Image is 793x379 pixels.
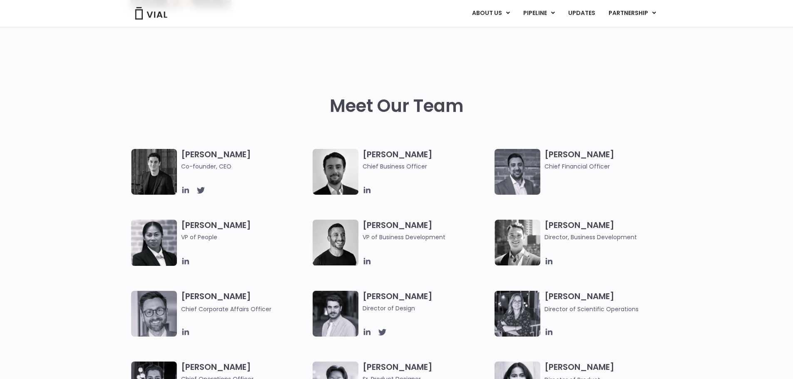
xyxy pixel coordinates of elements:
h3: [PERSON_NAME] [363,149,490,171]
img: A black and white photo of a smiling man in a suit at ARVO 2023. [495,220,540,265]
span: Chief Business Officer [363,162,490,171]
img: Headshot of smiling man named Albert [313,291,358,337]
h3: [PERSON_NAME] [181,149,309,171]
h3: [PERSON_NAME] [181,291,309,314]
h3: [PERSON_NAME] [544,220,672,242]
span: VP of Business Development [363,233,490,242]
h3: [PERSON_NAME] [363,291,490,313]
h3: [PERSON_NAME] [181,220,309,254]
h2: Meet Our Team [330,96,464,116]
h3: [PERSON_NAME] [544,149,672,171]
span: Co-founder, CEO [181,162,309,171]
a: ABOUT USMenu Toggle [465,6,516,20]
img: Catie [131,220,177,266]
span: Chief Financial Officer [544,162,672,171]
span: Director of Scientific Operations [544,305,639,313]
span: Chief Corporate Affairs Officer [181,305,271,313]
span: VP of People [181,233,309,242]
img: Vial Logo [134,7,168,20]
span: Director, Business Development [544,233,672,242]
img: Headshot of smiling woman named Sarah [495,291,540,337]
a: UPDATES [562,6,602,20]
img: Headshot of smiling man named Samir [495,149,540,195]
img: A black and white photo of a man in a suit holding a vial. [313,149,358,195]
a: PIPELINEMenu Toggle [517,6,561,20]
a: PARTNERSHIPMenu Toggle [602,6,663,20]
h3: [PERSON_NAME] [363,220,490,242]
img: A black and white photo of a man smiling. [313,220,358,265]
h3: [PERSON_NAME] [544,291,672,314]
span: Director of Design [363,304,490,313]
img: A black and white photo of a man in a suit attending a Summit. [131,149,177,195]
img: Paolo-M [131,291,177,337]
